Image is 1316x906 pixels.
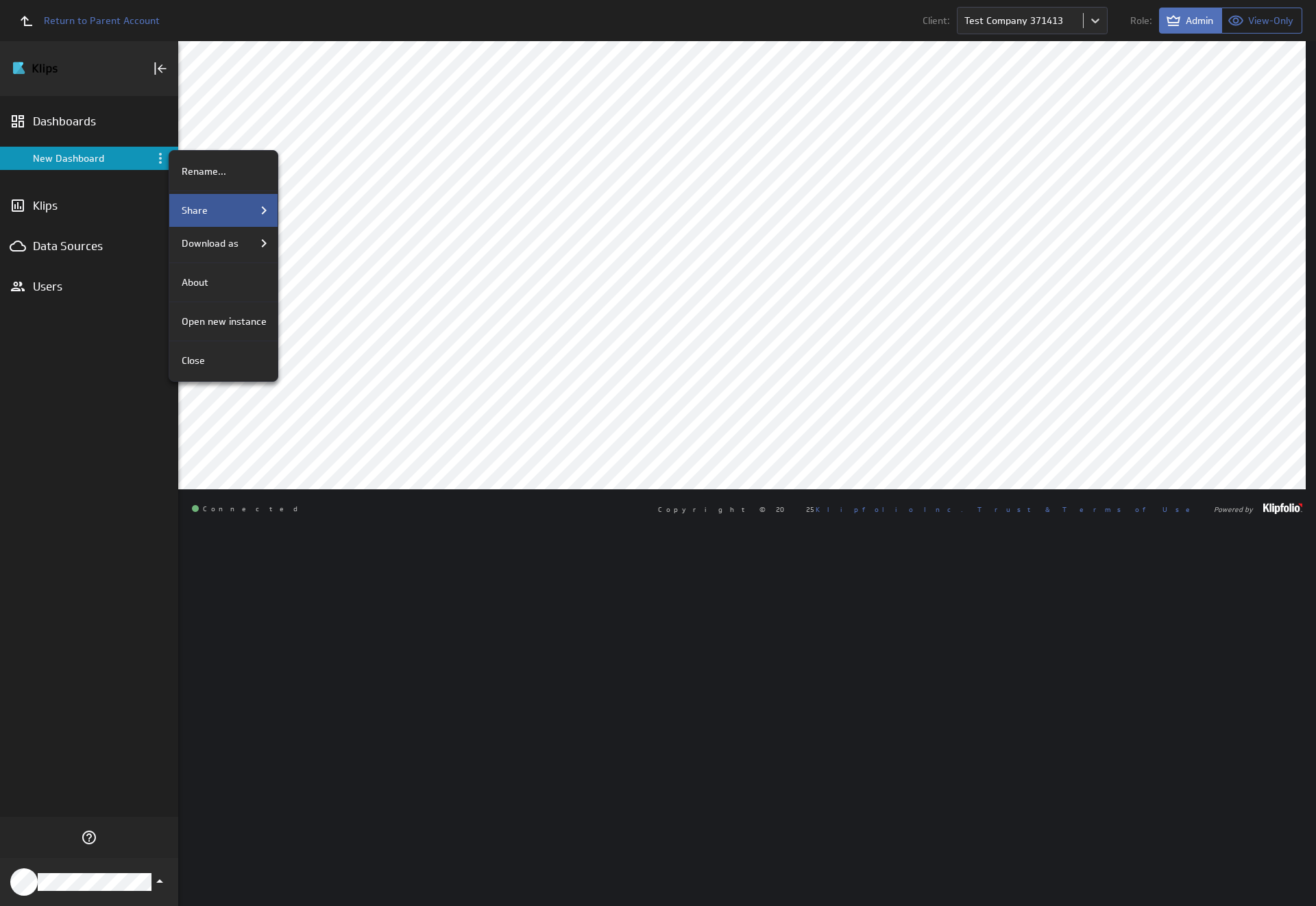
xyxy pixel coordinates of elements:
div: Close [169,344,278,377]
p: Rename... [182,164,226,179]
div: Open new instance [169,305,278,338]
p: About [182,276,208,290]
div: Rename... [169,155,278,188]
p: Open new instance [182,315,267,329]
div: Share [169,194,278,227]
div: Download as [169,227,278,260]
p: Share [182,204,208,218]
p: Close [182,354,205,368]
div: About [169,266,278,299]
p: Download as [182,236,239,251]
